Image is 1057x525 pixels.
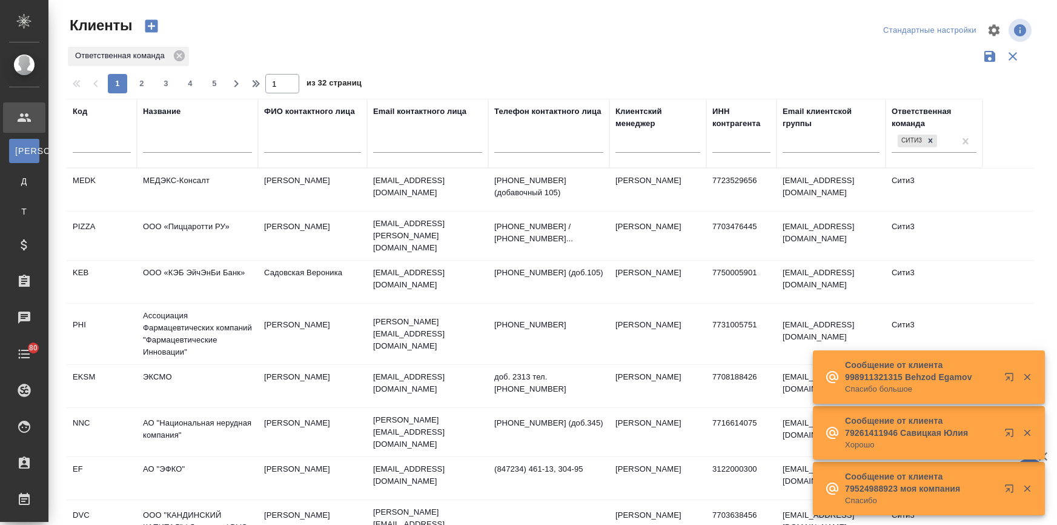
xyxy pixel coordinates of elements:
td: EF [67,457,137,500]
td: Сити3 [886,169,982,211]
td: PIZZA [67,215,137,257]
td: [PERSON_NAME] [609,261,706,303]
div: Email клиентской группы [783,105,880,130]
td: [PERSON_NAME] [258,169,367,211]
td: МЕДЭКС-Консалт [137,169,258,211]
td: [PERSON_NAME] [609,457,706,500]
p: [EMAIL_ADDRESS][DOMAIN_NAME] [373,463,482,487]
td: [EMAIL_ADDRESS][DOMAIN_NAME] [777,313,886,355]
td: [PERSON_NAME] [258,365,367,407]
button: Закрыть [1015,483,1039,494]
td: 7716614075 [706,411,777,453]
span: Т [15,206,33,218]
td: NNC [67,411,137,453]
td: [EMAIL_ADDRESS][DOMAIN_NAME] [777,169,886,211]
p: [PERSON_NAME][EMAIL_ADDRESS][DOMAIN_NAME] [373,414,482,450]
button: Закрыть [1015,372,1039,383]
button: Открыть в новой вкладке [997,421,1026,450]
td: [PERSON_NAME] [258,411,367,453]
button: Сбросить фильтры [1001,45,1024,68]
td: [EMAIL_ADDRESS][DOMAIN_NAME] [777,215,886,257]
td: Сити3 [886,215,982,257]
td: [PERSON_NAME] [609,215,706,257]
td: [PERSON_NAME] [609,313,706,355]
td: [PERSON_NAME] [258,215,367,257]
td: 7731005751 [706,313,777,355]
div: Код [73,105,87,118]
span: 3 [156,78,176,90]
div: Сити3 [898,135,924,147]
td: 7723529656 [706,169,777,211]
td: [EMAIL_ADDRESS][DOMAIN_NAME] [777,261,886,303]
div: Ответственная команда [68,47,189,66]
td: [PERSON_NAME] [258,313,367,355]
td: Садовская Вероника [258,261,367,303]
td: АО "ЭФКО" [137,457,258,500]
td: [EMAIL_ADDRESS][DOMAIN_NAME] [777,365,886,407]
div: Ответственная команда [892,105,976,130]
div: Сити3 [896,133,938,149]
td: MEDK [67,169,137,211]
td: [PERSON_NAME] [258,457,367,500]
p: [EMAIL_ADDRESS][PERSON_NAME][DOMAIN_NAME] [373,218,482,254]
td: Сити3 [886,261,982,303]
span: 2 [132,78,151,90]
td: ЭКСМО [137,365,258,407]
td: 7750005901 [706,261,777,303]
td: EKSM [67,365,137,407]
td: PHI [67,313,137,355]
button: Создать [137,16,166,36]
button: Сохранить фильтры [978,45,1001,68]
button: 4 [181,74,200,93]
p: (847234) 461-13, 304-95 [494,463,603,475]
p: Хорошо [845,439,996,451]
button: Открыть в новой вкладке [997,365,1026,394]
span: Настроить таблицу [979,16,1009,45]
td: [EMAIL_ADDRESS][DOMAIN_NAME] [777,457,886,500]
span: 80 [22,342,45,354]
p: доб. 2313 тел. [PHONE_NUMBER] [494,371,603,395]
div: Email контактного лица [373,105,466,118]
p: Сообщение от клиента 998911321315 Behzod Egamov [845,359,996,383]
td: KEB [67,261,137,303]
a: [PERSON_NAME] [9,139,39,163]
div: Название [143,105,181,118]
p: [PHONE_NUMBER] (добавочный 105) [494,175,603,199]
td: [PERSON_NAME] [609,365,706,407]
p: [EMAIL_ADDRESS][DOMAIN_NAME] [373,267,482,291]
div: ФИО контактного лица [264,105,355,118]
td: АО "Национальная нерудная компания" [137,411,258,453]
button: 3 [156,74,176,93]
td: Ассоциация Фармацевтических компаний "Фармацевтические Инновации" [137,304,258,364]
span: Посмотреть информацию [1009,19,1034,42]
a: Д [9,169,39,193]
p: [EMAIL_ADDRESS][DOMAIN_NAME] [373,175,482,199]
div: Клиентский менеджер [615,105,700,130]
p: [PHONE_NUMBER] [494,319,603,331]
p: [EMAIL_ADDRESS][DOMAIN_NAME] [373,371,482,395]
span: [PERSON_NAME] [15,145,33,157]
td: Сити3 [886,313,982,355]
p: Сообщение от клиента 79524988923 моя компания [845,470,996,495]
td: [PERSON_NAME] [609,411,706,453]
p: Спасибо [845,495,996,507]
button: Открыть в новой вкладке [997,477,1026,506]
td: 3122000300 [706,457,777,500]
p: [PHONE_NUMBER] (доб.105) [494,267,603,279]
span: из 32 страниц [306,76,362,93]
p: [PERSON_NAME][EMAIL_ADDRESS][DOMAIN_NAME] [373,316,482,352]
td: [PERSON_NAME] [609,169,706,211]
td: ООО «Пиццаротти РУ» [137,215,258,257]
span: Д [15,175,33,187]
p: Сообщение от клиента 79261411946 Савицкая Юлия [845,415,996,439]
button: 5 [205,74,224,93]
p: Ответственная команда [75,50,169,62]
span: Клиенты [67,16,132,35]
div: ИНН контрагента [712,105,770,130]
div: split button [880,21,979,40]
td: ООО «КЭБ ЭйчЭнБи Банк» [137,261,258,303]
a: 80 [3,339,45,369]
p: [PHONE_NUMBER] (доб.345) [494,417,603,429]
button: Закрыть [1015,427,1039,438]
div: Телефон контактного лица [494,105,601,118]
